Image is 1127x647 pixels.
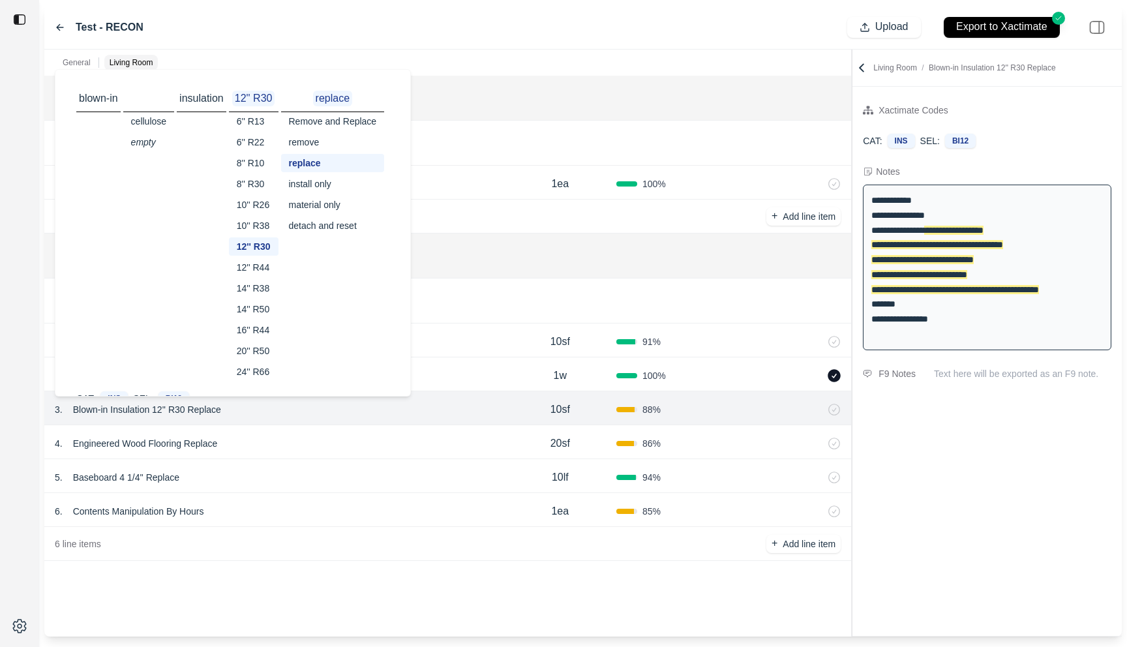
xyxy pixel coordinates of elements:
span: Blown-in Insulation 12'' R30 Replace [929,63,1056,72]
div: 16'' R44 [229,321,278,339]
p: Upload [875,20,909,35]
span: 100 % [642,369,666,382]
img: right-panel.svg [1083,13,1111,42]
p: CAT: [76,392,95,405]
p: 3 . [55,403,63,416]
p: + [772,536,777,551]
span: 94 % [642,471,661,484]
div: 6'' R22 [229,133,278,151]
span: / [917,63,929,72]
p: Blown-in Insulation 12'' R30 Replace [68,400,226,419]
span: 88 % [642,403,661,416]
p: Contents Manipulation By Hours [68,502,209,520]
p: 1w [554,368,567,384]
p: 10lf [552,470,569,485]
div: 20'' R50 [229,342,278,360]
p: 10sf [550,402,570,417]
button: Export to Xactimate [944,17,1060,38]
div: detach and reset [281,217,385,235]
p: Add line item [783,210,835,223]
img: toggle sidebar [13,13,26,26]
div: 8'' R10 [229,154,278,172]
p: blown-in [76,91,121,106]
p: 10sf [550,334,570,350]
div: material only [281,196,385,214]
button: Upload [847,17,921,38]
div: 14'' R50 [229,300,278,318]
label: Test - RECON [76,20,143,35]
div: 24'' R66 [229,363,278,381]
div: F9 Notes [879,366,916,382]
div: BI12 [158,391,189,406]
p: Text here will be exported as an F9 note. [934,367,1111,380]
p: CAT: [863,134,882,147]
p: 1ea [551,176,569,192]
div: Xactimate Codes [879,102,948,118]
p: 20sf [550,436,570,451]
div: 10'' R26 [229,196,278,214]
p: Baseboard 4 1/4'' Replace [68,468,185,487]
div: INS [888,134,915,148]
div: 12'' R30 [229,237,278,256]
div: Remove and Replace [281,112,385,130]
span: 86 % [642,437,661,450]
p: 6 line items [55,537,101,550]
span: 100 % [642,177,666,190]
div: replace [281,154,385,172]
div: BI12 [945,134,976,148]
span: 85 % [642,505,661,518]
div: INS [100,391,128,406]
p: 6 . [55,505,63,518]
div: 6'' R13 [229,112,278,130]
span: 91 % [642,335,661,348]
p: 12'' R30 [232,91,275,106]
p: SEL: [133,392,153,405]
div: install only [281,175,385,193]
img: comment [863,370,872,378]
div: cellulose [123,112,174,130]
p: insulation [177,91,226,106]
div: 10'' R38 [229,217,278,235]
p: Living Room [873,63,1055,73]
p: replace [313,91,352,106]
div: empty [123,133,174,151]
p: Export to Xactimate [956,20,1047,35]
p: 5 . [55,471,63,484]
div: 12'' R44 [229,258,278,277]
p: Living Room [110,57,153,68]
button: +Add line item [766,535,841,553]
p: Engineered Wood Flooring Replace [68,434,223,453]
p: SEL: [920,134,940,147]
div: Notes [876,165,900,178]
div: remove [281,133,385,151]
p: General [63,57,91,68]
div: 14'' R38 [229,279,278,297]
p: 1ea [551,504,569,519]
button: Export to Xactimate [931,10,1072,44]
button: +Add line item [766,207,841,226]
p: 4 . [55,437,63,450]
p: Add line item [783,537,835,550]
p: + [772,209,777,224]
div: 8'' R30 [229,175,278,193]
